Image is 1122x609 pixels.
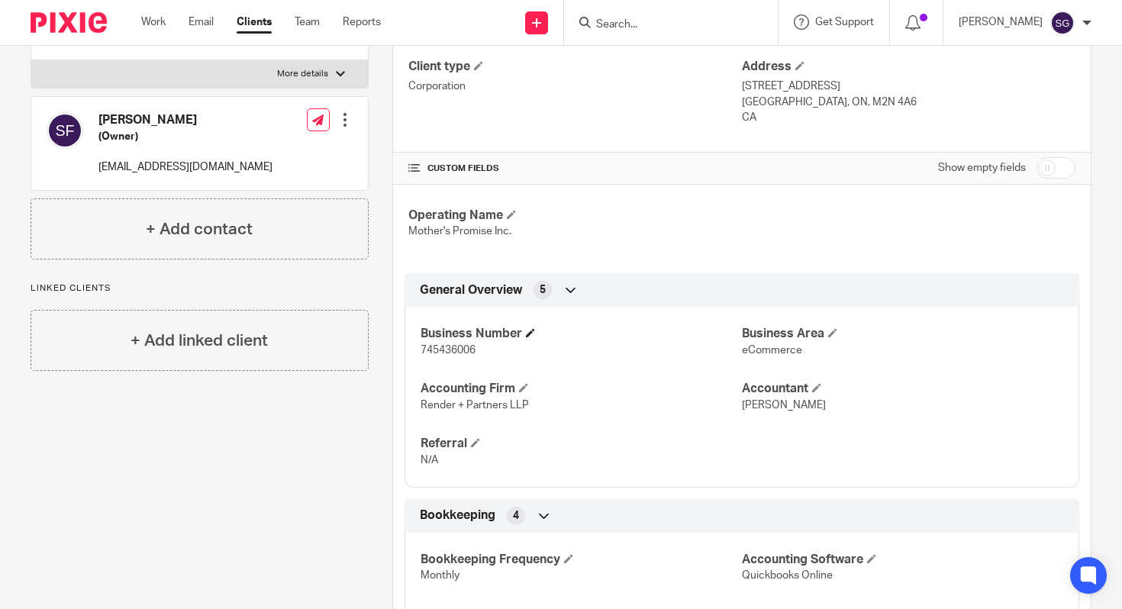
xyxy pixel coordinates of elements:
span: Quickbooks Online [742,570,833,581]
span: 5 [540,282,546,298]
a: Team [295,14,320,30]
span: N/A [421,455,438,466]
h4: Accounting Software [742,552,1063,568]
p: [PERSON_NAME] [959,14,1043,30]
span: Mother's Promise Inc. [408,226,511,237]
img: Pixie [31,12,107,33]
h4: Address [742,59,1075,75]
a: Work [141,14,166,30]
h4: [PERSON_NAME] [98,112,272,128]
a: Reports [343,14,381,30]
p: CA [742,110,1075,125]
h4: Operating Name [408,208,742,224]
span: Get Support [815,17,874,27]
img: svg%3E [1050,11,1075,35]
h4: Referral [421,436,742,452]
p: Linked clients [31,282,369,295]
h4: Business Area [742,326,1063,342]
p: [STREET_ADDRESS] [742,79,1075,94]
p: Corporation [408,79,742,94]
h4: Client type [408,59,742,75]
a: Clients [237,14,272,30]
span: Monthly [421,570,459,581]
span: eCommerce [742,345,802,356]
p: [EMAIL_ADDRESS][DOMAIN_NAME] [98,159,272,175]
input: Search [595,18,732,32]
h4: Accounting Firm [421,381,742,397]
span: General Overview [420,282,522,298]
span: Render + Partners LLP [421,400,529,411]
p: More details [277,68,328,80]
h4: + Add contact [146,217,253,241]
span: 4 [513,508,519,524]
h5: (Owner) [98,129,272,144]
span: 745436006 [421,345,476,356]
p: [GEOGRAPHIC_DATA], ON, M2N 4A6 [742,95,1075,110]
img: svg%3E [47,112,83,149]
h4: + Add linked client [131,329,268,353]
label: Show empty fields [938,160,1026,176]
span: [PERSON_NAME] [742,400,826,411]
a: Email [189,14,214,30]
span: Bookkeeping [420,507,495,524]
h4: CUSTOM FIELDS [408,163,742,175]
h4: Accountant [742,381,1063,397]
h4: Business Number [421,326,742,342]
h4: Bookkeeping Frequency [421,552,742,568]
